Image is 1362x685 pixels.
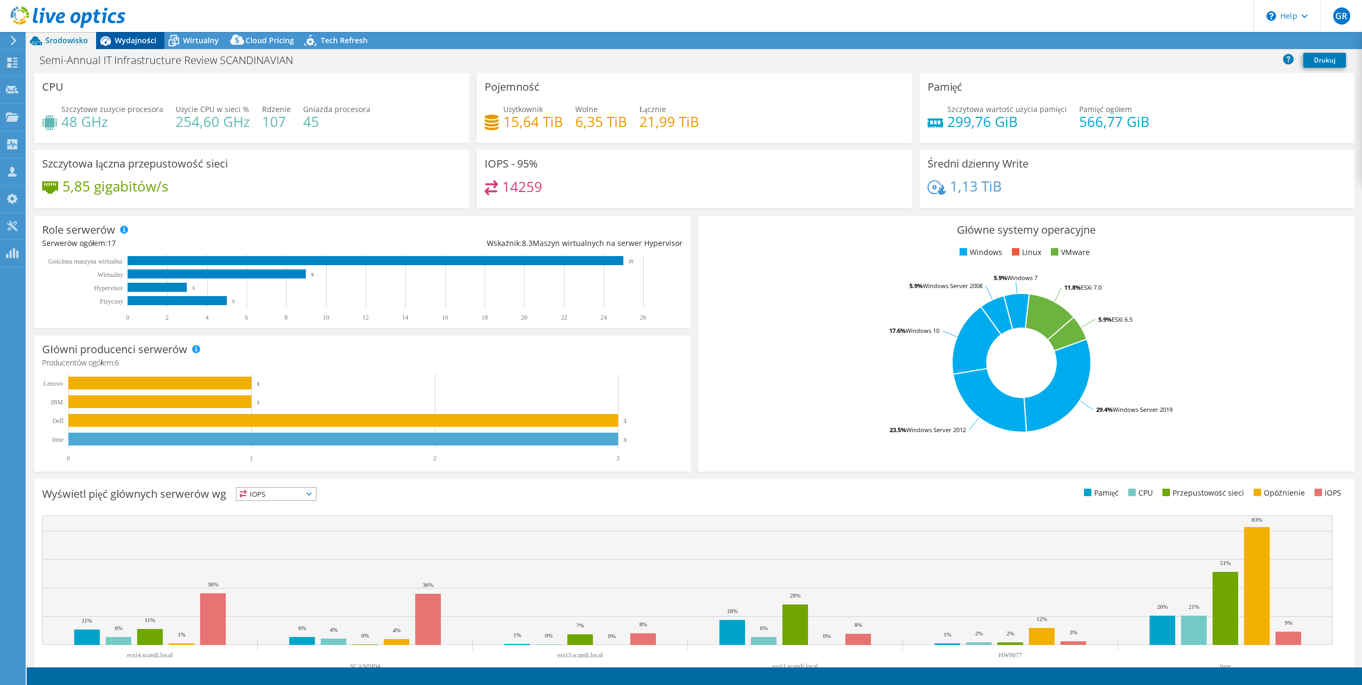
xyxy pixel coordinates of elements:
[854,622,862,628] text: 8%
[623,418,627,424] text: 3
[245,314,248,321] text: 6
[1070,629,1078,635] text: 3%
[906,426,966,434] tspan: Windows Server 2012
[61,116,163,128] h4: 48 GHz
[1251,487,1305,499] li: Opóźnienie
[298,625,306,631] text: 6%
[760,625,768,631] text: 6%
[957,246,1002,258] li: Windows
[923,282,983,290] tspan: Windows Server 2008
[1113,405,1173,413] tspan: Windows Server 2019
[575,116,627,128] h4: 6,35 TiB
[126,314,129,321] text: 0
[236,488,316,500] span: IOPS
[561,314,567,321] text: 22
[521,314,527,321] text: 20
[975,630,983,636] text: 2%
[62,180,168,192] h4: 5,85 gigabitów/s
[42,224,115,236] h3: Role serwerów
[481,314,488,321] text: 18
[442,314,448,321] text: 16
[1160,487,1244,499] li: Przepustowość sieci
[115,357,119,368] span: 6
[1007,274,1038,282] tspan: Windows 7
[208,581,218,587] text: 36%
[623,436,627,443] text: 3
[362,237,683,249] div: Wskaźnik: Maszyn wirtualnych na serwer Hypervisor
[909,282,923,290] tspan: 5.9%
[503,116,563,128] h4: 15,64 TiB
[178,631,186,638] text: 1%
[107,238,116,248] span: 17
[42,237,362,249] div: Serwerów ogółem:
[35,54,310,66] h1: Semi-Annual IT Infrastructure Review SCANDINAVIAN
[115,625,123,631] text: 6%
[629,259,634,264] text: 25
[257,380,260,387] text: 1
[350,663,381,670] text: SCANDI04
[330,626,338,633] text: 4%
[640,314,646,321] text: 26
[361,632,369,639] text: 0%
[906,326,939,334] tspan: Windows 10
[616,455,620,462] text: 3
[947,116,1067,128] h4: 299,76 GiB
[205,314,209,321] text: 4
[192,285,195,291] text: 3
[639,621,647,627] text: 8%
[950,180,1002,192] h4: 1,13 TiB
[947,104,1067,114] span: Szczytowa wartość użycia pamięci
[98,271,123,278] text: Wirtualny
[1189,603,1199,610] text: 21%
[1312,487,1341,499] li: IOPS
[43,380,63,387] text: Lenovo
[232,299,235,304] text: 5
[1266,11,1276,21] svg: \n
[1220,560,1231,566] text: 51%
[176,116,250,128] h4: 254,60 GHz
[1007,630,1015,636] text: 2%
[1220,663,1231,670] text: Inne
[42,81,64,93] h3: CPU
[575,104,598,114] span: Wolne
[303,104,370,114] span: Gniazda procesora
[362,314,369,321] text: 12
[48,258,122,265] text: Gościnna maszyna wirtualna
[994,274,1007,282] tspan: 5.9%
[321,35,368,45] span: Tech Refresh
[176,104,249,114] span: Użycie CPU w sieci %
[1333,7,1350,25] span: GR
[115,35,156,45] span: Wydajności
[250,455,253,462] text: 1
[183,35,219,45] span: Wirtualny
[433,455,437,462] text: 2
[42,344,187,355] h3: Główni producenci serwerów
[545,632,553,639] text: 0%
[1081,283,1102,291] tspan: ESXi 7.0
[311,272,314,277] text: 9
[262,104,291,114] span: Rdzenie
[503,104,543,114] span: Użytkownik
[1112,315,1133,323] tspan: ESXi 6.5
[608,633,616,639] text: 0%
[1126,487,1153,499] li: CPU
[1252,516,1262,523] text: 83%
[639,104,666,114] span: Łącznie
[402,314,408,321] text: 14
[165,314,169,321] text: 2
[51,399,63,406] text: IBM
[45,35,88,45] span: Środowisko
[706,224,1347,236] h3: Główne systemy operacyjne
[145,617,155,623] text: 11%
[1098,315,1112,323] tspan: 5.9%
[323,314,329,321] text: 10
[890,426,906,434] tspan: 23.5%
[557,651,603,659] text: esxi3.scandi.local
[1079,116,1150,128] h4: 566,77 GiB
[513,632,521,638] text: 1%
[1079,104,1132,114] span: Pamięć ogółem
[522,238,533,248] span: 8.3
[1064,283,1081,291] tspan: 11.8%
[42,158,228,170] h3: Szczytowa łączna przepustowość sieci
[1009,246,1041,258] li: Linux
